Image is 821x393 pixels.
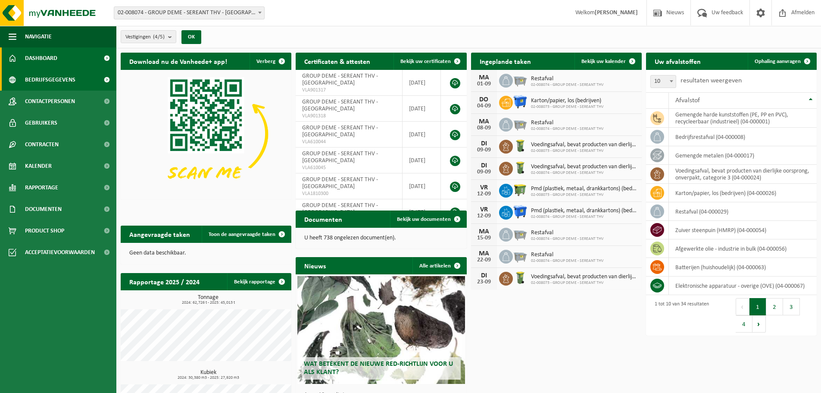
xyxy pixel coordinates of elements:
button: 1 [749,298,766,315]
span: Pmd (plastiek, metaal, drankkartons) (bedrijven) [531,185,637,192]
button: OK [181,30,201,44]
span: 02-008073 - GROUP DEME - SEREANT THV [531,104,604,110]
span: 02-008073 - GROUP DEME - SEREANT THV [531,192,637,198]
span: Bekijk uw documenten [397,217,451,222]
div: MA [475,118,493,125]
count: (4/5) [153,34,165,40]
h2: Aangevraagde taken [121,226,199,242]
span: 02-008074 - GROUP DEME - SEREANT THV [531,258,604,264]
span: Restafval [531,252,604,258]
h3: Kubiek [125,370,291,380]
span: Ophaling aanvragen [755,59,801,64]
a: Ophaling aanvragen [748,53,816,70]
span: 02-008074 - GROUP DEME - SEREANT THV [531,82,604,88]
span: Restafval [531,119,604,126]
span: GROUP DEME - SEREANT THV - [GEOGRAPHIC_DATA] [302,73,378,86]
td: [DATE] [403,199,441,225]
span: 02-008073 - GROUP DEME - SEREANT THV [531,280,637,286]
img: WB-0140-HPE-GN-50 [513,270,528,285]
h2: Rapportage 2025 / 2024 [121,273,208,290]
a: Toon de aangevraagde taken [202,226,290,243]
div: 09-09 [475,169,493,175]
span: Toon de aangevraagde taken [209,232,275,237]
span: Documenten [25,198,62,220]
div: 12-09 [475,191,493,197]
span: GROUP DEME - SEREANT THV - [GEOGRAPHIC_DATA] [302,151,378,164]
img: WB-2500-GAL-GY-01 [513,226,528,241]
a: Alle artikelen [412,257,466,274]
div: 1 tot 10 van 34 resultaten [650,297,709,333]
span: VLA1810300 [302,190,396,197]
span: Acceptatievoorwaarden [25,242,95,263]
div: DI [475,162,493,169]
button: 2 [766,298,783,315]
span: Navigatie [25,26,52,47]
td: [DATE] [403,173,441,199]
h2: Certificaten & attesten [296,53,379,69]
span: 10 [651,75,676,88]
img: WB-2500-GAL-GY-01 [513,248,528,263]
img: WB-1100-HPE-BE-01 [513,204,528,219]
div: MA [475,74,493,81]
span: Contracten [25,134,59,155]
img: WB-1100-HPE-BE-01 [513,94,528,109]
span: Verberg [256,59,275,64]
span: GROUP DEME - SEREANT THV - [GEOGRAPHIC_DATA] [302,99,378,112]
td: [DATE] [403,70,441,96]
span: GROUP DEME - SEREANT THV - [GEOGRAPHIC_DATA] [302,125,378,138]
span: 2024: 62,726 t - 2025: 45,013 t [125,301,291,305]
a: Bekijk uw documenten [390,211,466,228]
span: GROUP DEME - SEREANT THV - [GEOGRAPHIC_DATA] [302,202,378,216]
span: 10 [650,75,676,88]
td: [DATE] [403,148,441,173]
div: DI [475,140,493,147]
span: 02-008073 - GROUP DEME - SEREANT THV [531,148,637,154]
span: Gebruikers [25,112,57,134]
span: Dashboard [25,47,57,69]
span: Karton/papier, los (bedrijven) [531,97,604,104]
div: MA [475,250,493,257]
td: voedingsafval, bevat producten van dierlijke oorsprong, onverpakt, categorie 3 (04-000024) [669,165,817,184]
h3: Tonnage [125,295,291,305]
a: Wat betekent de nieuwe RED-richtlijn voor u als klant? [297,276,465,384]
span: VLA610044 [302,138,396,145]
img: Download de VHEPlus App [121,70,291,198]
span: GROUP DEME - SEREANT THV - [GEOGRAPHIC_DATA] [302,176,378,190]
a: Bekijk rapportage [227,273,290,290]
a: Bekijk uw certificaten [393,53,466,70]
span: Bekijk uw kalender [581,59,626,64]
div: DO [475,96,493,103]
div: VR [475,206,493,213]
span: 02-008074 - GROUP DEME - SEREANT THV [531,214,637,220]
label: resultaten weergeven [681,77,742,84]
button: Verberg [250,53,290,70]
span: Afvalstof [675,97,700,104]
img: WB-0140-HPE-GN-50 [513,160,528,175]
button: Previous [736,298,749,315]
span: Contactpersonen [25,91,75,112]
td: gemengde harde kunststoffen (PE, PP en PVC), recycleerbaar (industrieel) (04-000001) [669,109,817,128]
div: DI [475,272,493,279]
h2: Download nu de Vanheede+ app! [121,53,236,69]
span: Vestigingen [125,31,165,44]
span: VLA901317 [302,87,396,94]
span: 2024: 30,380 m3 - 2025: 27,920 m3 [125,376,291,380]
img: WB-2500-GAL-GY-01 [513,116,528,131]
span: Product Shop [25,220,64,242]
span: Restafval [531,230,604,236]
div: 23-09 [475,279,493,285]
p: U heeft 738 ongelezen document(en). [304,235,458,241]
span: VLA901318 [302,113,396,119]
img: WB-0140-HPE-GN-50 [513,138,528,153]
span: 02-008074 - GROUP DEME - SEREANT THV - ANTWERPEN [114,6,265,19]
strong: [PERSON_NAME] [595,9,638,16]
td: karton/papier, los (bedrijven) (04-000026) [669,184,817,202]
td: [DATE] [403,122,441,148]
h2: Nieuws [296,257,334,274]
td: gemengde metalen (04-000017) [669,146,817,165]
td: bedrijfsrestafval (04-000008) [669,128,817,146]
div: 04-09 [475,103,493,109]
td: [DATE] [403,96,441,122]
span: Voedingsafval, bevat producten van dierlijke oorsprong, onverpakt, categorie 3 [531,274,637,280]
button: Vestigingen(4/5) [121,30,176,43]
